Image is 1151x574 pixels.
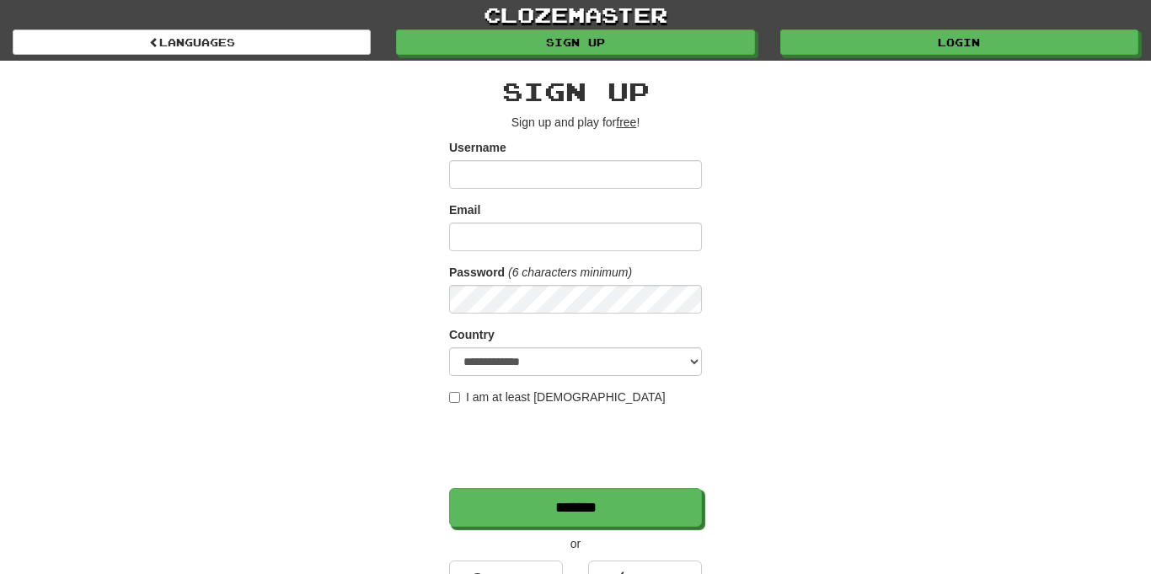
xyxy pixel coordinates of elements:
p: Sign up and play for ! [449,114,702,131]
a: Login [780,30,1138,55]
iframe: reCAPTCHA [449,414,705,480]
a: Sign up [396,30,754,55]
label: Email [449,201,480,218]
a: Languages [13,30,371,55]
p: or [449,535,702,552]
u: free [616,115,636,129]
input: I am at least [DEMOGRAPHIC_DATA] [449,392,460,403]
em: (6 characters minimum) [508,266,632,279]
label: Country [449,326,495,343]
label: Password [449,264,505,281]
label: Username [449,139,506,156]
h2: Sign up [449,78,702,105]
label: I am at least [DEMOGRAPHIC_DATA] [449,389,666,405]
